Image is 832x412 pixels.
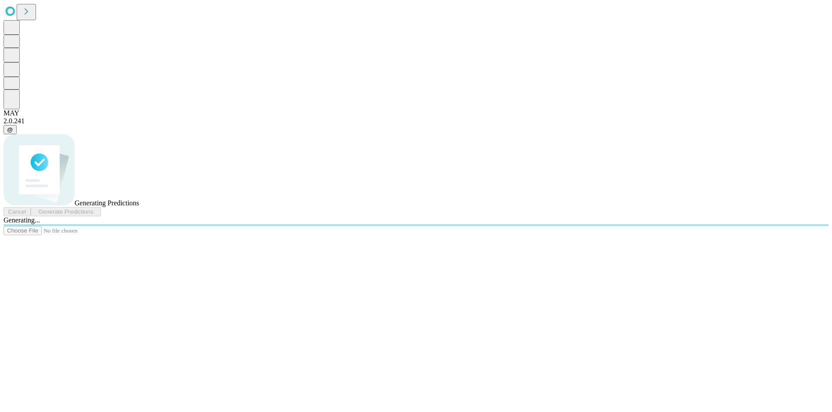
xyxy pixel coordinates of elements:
span: @ [7,126,13,133]
span: Generating... [4,216,40,224]
button: Generate Predictions [31,207,101,216]
div: MAY [4,109,828,117]
span: Cancel [8,208,26,215]
button: @ [4,125,17,134]
button: Cancel [4,207,31,216]
span: Generate Predictions [38,208,93,215]
div: 2.0.241 [4,117,828,125]
span: Generating Predictions [75,199,139,207]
